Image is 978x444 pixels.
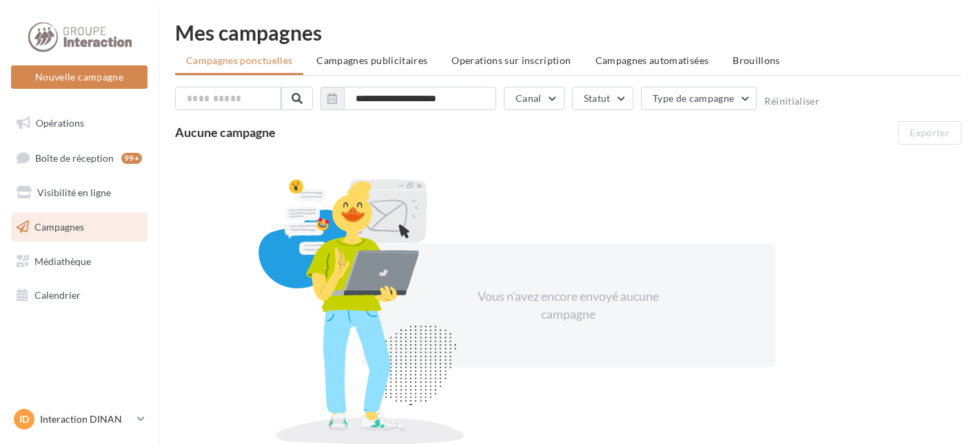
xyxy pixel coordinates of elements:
span: Médiathèque [34,255,91,266]
a: Médiathèque [8,247,150,276]
span: Campagnes [34,221,84,233]
div: 99+ [121,153,142,164]
div: Vous n'avez encore envoyé aucune campagne [450,288,687,323]
a: ID Interaction DINAN [11,406,147,432]
span: Calendrier [34,289,81,301]
a: Opérations [8,109,150,138]
a: Calendrier [8,281,150,310]
span: Operations sur inscription [451,54,571,66]
span: Aucune campagne [175,125,276,140]
div: Mes campagnes [175,22,961,43]
button: Réinitialiser [764,96,819,107]
span: Brouillons [733,54,780,66]
span: Opérations [36,117,84,129]
a: Boîte de réception99+ [8,143,150,173]
button: Type de campagne [641,87,757,110]
a: Visibilité en ligne [8,178,150,207]
button: Statut [572,87,633,110]
button: Nouvelle campagne [11,65,147,89]
a: Campagnes [8,213,150,242]
span: Campagnes automatisées [595,54,709,66]
span: Visibilité en ligne [37,187,111,198]
p: Interaction DINAN [40,412,132,426]
span: Boîte de réception [35,151,114,163]
button: Canal [504,87,564,110]
span: Campagnes publicitaires [316,54,427,66]
span: ID [19,412,29,426]
button: Exporter [898,121,961,145]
